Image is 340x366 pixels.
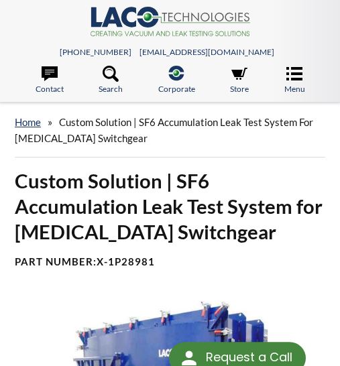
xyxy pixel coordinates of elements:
[97,255,155,267] b: X-1P28981
[36,66,64,95] a: Contact
[15,116,41,128] a: home
[15,116,313,144] span: Custom Solution | SF6 Accumulation Leak Test System for [MEDICAL_DATA] Switchgear
[284,66,305,95] a: Menu
[15,103,325,158] div: »
[230,66,249,95] a: Store
[60,47,131,57] a: [PHONE_NUMBER]
[139,47,274,57] a: [EMAIL_ADDRESS][DOMAIN_NAME]
[15,255,325,269] h4: Part Number:
[158,82,195,95] span: Corporate
[99,66,123,95] a: Search
[15,168,325,245] h1: Custom Solution | SF6 Accumulation Leak Test System for [MEDICAL_DATA] Switchgear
